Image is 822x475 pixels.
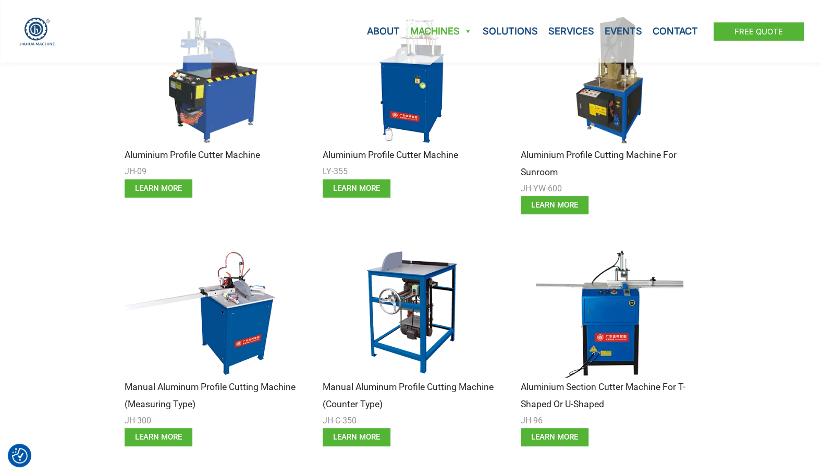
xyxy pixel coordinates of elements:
div: JH-YW-600 [521,181,698,197]
a: learn more [323,428,390,446]
h3: Manual Aluminum Profile Cutting Machine (Counter Type) [323,379,500,412]
a: Free Quote [714,22,804,41]
h3: Aluminium Profile Cutting Machine for Sunroom [521,147,698,180]
span: learn more [333,185,380,192]
h3: Aluminium Section Cutter Machine for T-shaped or U-shaped [521,379,698,412]
span: learn more [135,433,182,441]
img: JH Aluminium Window & Door Processing Machines [19,17,56,46]
span: learn more [531,201,578,209]
a: learn more [125,179,192,198]
a: learn more [125,428,192,446]
h3: Aluminium Profile Cutter Machine [125,147,302,164]
div: JH-96 [521,413,698,429]
img: Aluminum Profile Cutting Machine 23 [125,246,302,379]
span: learn more [333,433,380,441]
img: Aluminum Profile Cutting Machine 20 [125,14,302,147]
a: learn more [521,428,588,446]
img: Aluminum Profile Cutting Machine 25 [521,246,698,379]
img: Aluminum Profile Cutting Machine 24 [323,246,500,379]
a: learn more [323,179,390,198]
h3: Aluminium Profile Cutter Machine [323,147,500,164]
a: learn more [521,196,588,214]
div: LY-355 [323,164,500,179]
span: learn more [531,433,578,441]
button: Consent Preferences [12,448,28,464]
div: JH-09 [125,164,302,179]
h3: Manual Aluminum Profile Cutting Machine (Measuring Type) [125,379,302,412]
img: Aluminum Profile Cutting Machine 21 [323,14,500,147]
img: Aluminum Profile Cutting Machine 22 [521,14,698,147]
span: learn more [135,185,182,192]
div: JH-C-350 [323,413,500,429]
div: JH-300 [125,413,302,429]
img: Revisit consent button [12,448,28,464]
